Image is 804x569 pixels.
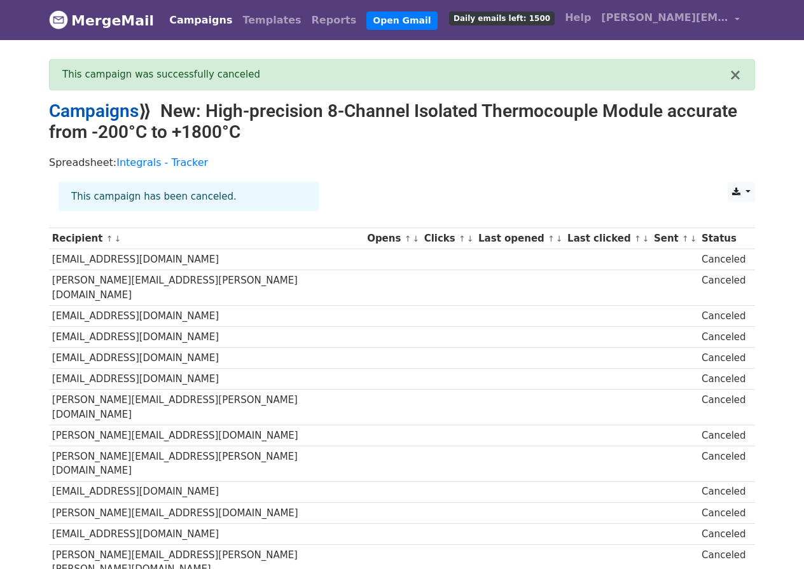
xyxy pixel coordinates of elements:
[698,270,749,306] td: Canceled
[729,67,742,83] button: ×
[556,234,563,243] a: ↓
[164,8,237,33] a: Campaigns
[49,446,364,482] td: [PERSON_NAME][EMAIL_ADDRESS][PERSON_NAME][DOMAIN_NAME]
[698,425,749,446] td: Canceled
[698,228,749,249] th: Status
[698,369,749,390] td: Canceled
[237,8,306,33] a: Templates
[405,234,412,243] a: ↑
[421,228,475,249] th: Clicks
[449,11,555,25] span: Daily emails left: 1500
[366,11,437,30] a: Open Gmail
[49,249,364,270] td: [EMAIL_ADDRESS][DOMAIN_NAME]
[698,502,749,523] td: Canceled
[698,481,749,502] td: Canceled
[467,234,474,243] a: ↓
[601,10,728,25] span: [PERSON_NAME][EMAIL_ADDRESS][DOMAIN_NAME]
[596,5,745,35] a: [PERSON_NAME][EMAIL_ADDRESS][DOMAIN_NAME]
[49,100,139,121] a: Campaigns
[698,446,749,482] td: Canceled
[444,5,560,31] a: Daily emails left: 1500
[548,234,555,243] a: ↑
[49,481,364,502] td: [EMAIL_ADDRESS][DOMAIN_NAME]
[49,100,755,143] h2: ⟫ New: High-precision 8-Channel Isolated Thermocouple Module accurate from -200°C to +1800°C
[412,234,419,243] a: ↓
[698,523,749,544] td: Canceled
[49,156,755,169] p: Spreadsheet:
[475,228,564,249] th: Last opened
[564,228,651,249] th: Last clicked
[698,305,749,326] td: Canceled
[49,270,364,306] td: [PERSON_NAME][EMAIL_ADDRESS][PERSON_NAME][DOMAIN_NAME]
[651,228,698,249] th: Sent
[698,327,749,348] td: Canceled
[560,5,596,31] a: Help
[49,10,68,29] img: MergeMail logo
[106,234,113,243] a: ↑
[698,249,749,270] td: Canceled
[740,508,804,569] iframe: Chat Widget
[49,348,364,369] td: [EMAIL_ADDRESS][DOMAIN_NAME]
[116,156,208,168] a: Integrals - Tracker
[698,348,749,369] td: Canceled
[307,8,362,33] a: Reports
[49,390,364,425] td: [PERSON_NAME][EMAIL_ADDRESS][PERSON_NAME][DOMAIN_NAME]
[459,234,466,243] a: ↑
[49,523,364,544] td: [EMAIL_ADDRESS][DOMAIN_NAME]
[682,234,689,243] a: ↑
[642,234,649,243] a: ↓
[49,502,364,523] td: [PERSON_NAME][EMAIL_ADDRESS][DOMAIN_NAME]
[634,234,641,243] a: ↑
[49,228,364,249] th: Recipient
[690,234,697,243] a: ↓
[59,182,319,212] div: This campaign has been canceled.
[49,305,364,326] td: [EMAIL_ADDRESS][DOMAIN_NAME]
[49,7,154,34] a: MergeMail
[62,67,729,82] div: This campaign was successfully canceled
[698,390,749,425] td: Canceled
[49,327,364,348] td: [EMAIL_ADDRESS][DOMAIN_NAME]
[364,228,421,249] th: Opens
[49,425,364,446] td: [PERSON_NAME][EMAIL_ADDRESS][DOMAIN_NAME]
[49,369,364,390] td: [EMAIL_ADDRESS][DOMAIN_NAME]
[114,234,121,243] a: ↓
